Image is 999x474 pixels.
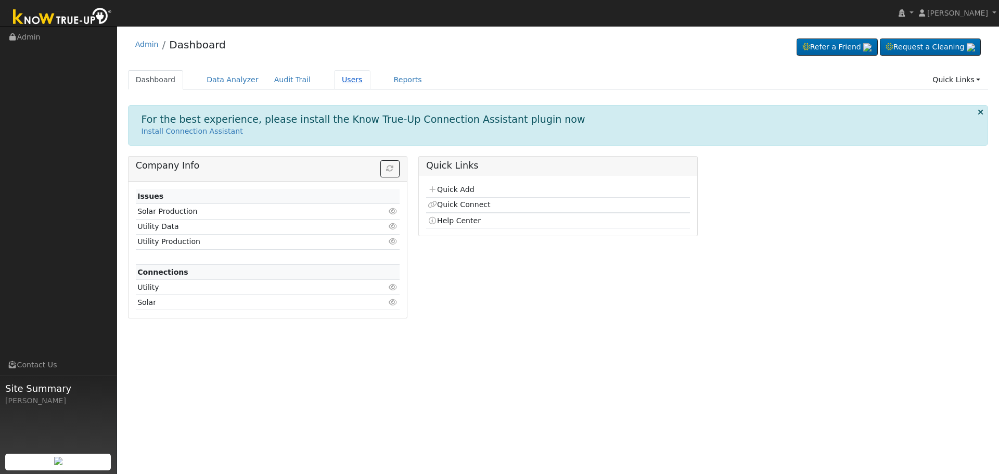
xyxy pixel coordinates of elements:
span: [PERSON_NAME] [927,9,988,17]
img: retrieve [967,43,975,52]
img: retrieve [863,43,872,52]
a: Quick Connect [428,200,490,209]
i: Click to view [389,223,398,230]
a: Quick Add [428,185,474,194]
a: Dashboard [128,70,184,89]
strong: Connections [137,268,188,276]
i: Click to view [389,208,398,215]
div: [PERSON_NAME] [5,395,111,406]
a: Install Connection Assistant [142,127,243,135]
a: Admin [135,40,159,48]
td: Utility Data [136,219,357,234]
h5: Company Info [136,160,400,171]
i: Click to view [389,299,398,306]
a: Refer a Friend [797,39,878,56]
a: Data Analyzer [199,70,266,89]
td: Solar Production [136,204,357,219]
a: Audit Trail [266,70,318,89]
span: Site Summary [5,381,111,395]
h1: For the best experience, please install the Know True-Up Connection Assistant plugin now [142,113,585,125]
a: Users [334,70,370,89]
a: Quick Links [925,70,988,89]
a: Reports [386,70,430,89]
h5: Quick Links [426,160,690,171]
td: Solar [136,295,357,310]
img: Know True-Up [8,6,117,29]
a: Help Center [428,216,481,225]
td: Utility [136,280,357,295]
a: Request a Cleaning [880,39,981,56]
strong: Issues [137,192,163,200]
i: Click to view [389,238,398,245]
img: retrieve [54,457,62,465]
a: Dashboard [169,39,226,51]
td: Utility Production [136,234,357,249]
i: Click to view [389,284,398,291]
